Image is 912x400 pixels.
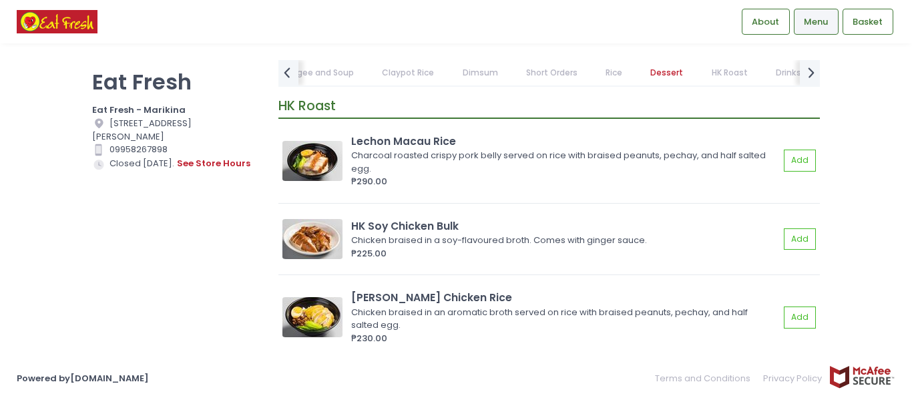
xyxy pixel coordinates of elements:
a: Congee and Soup [267,60,367,85]
span: Menu [804,15,828,29]
a: Rice [593,60,636,85]
a: Dessert [638,60,696,85]
p: Eat Fresh [92,69,262,95]
button: Add [784,150,816,172]
div: Charcoal roasted crispy pork belly served on rice with braised peanuts, pechay, and half salted egg. [351,149,775,175]
a: Menu [794,9,839,34]
a: Terms and Conditions [655,365,757,391]
b: Eat Fresh - Marikina [92,104,186,116]
a: Short Orders [513,60,590,85]
div: ₱290.00 [351,175,779,188]
span: HK Roast [278,97,336,115]
img: Lechon Macau Rice [282,141,343,181]
img: HK Soy Chicken Bulk [282,219,343,259]
a: Dimsum [449,60,511,85]
button: see store hours [176,156,251,171]
div: Chicken braised in a soy-flavoured broth. Comes with ginger sauce. [351,234,775,247]
a: About [742,9,790,34]
a: Privacy Policy [757,365,829,391]
div: 09958267898 [92,143,262,156]
img: mcafee-secure [829,365,895,389]
button: Add [784,307,816,329]
a: Powered by[DOMAIN_NAME] [17,372,149,385]
img: HK White Chicken Rice [282,297,343,337]
button: Add [784,228,816,250]
div: ₱225.00 [351,247,779,260]
div: ₱230.00 [351,332,779,345]
span: Basket [853,15,883,29]
div: Chicken braised in an aromatic broth served on rice with braised peanuts, pechay, and half salted... [351,306,775,332]
div: Lechon Macau Rice [351,134,779,149]
div: HK Soy Chicken Bulk [351,218,779,234]
div: [PERSON_NAME] Chicken Rice [351,290,779,305]
a: HK Roast [698,60,760,85]
a: Drinks [762,60,814,85]
span: About [752,15,779,29]
a: Claypot Rice [369,60,447,85]
div: Closed [DATE]. [92,156,262,171]
div: [STREET_ADDRESS][PERSON_NAME] [92,117,262,144]
img: logo [17,10,97,33]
